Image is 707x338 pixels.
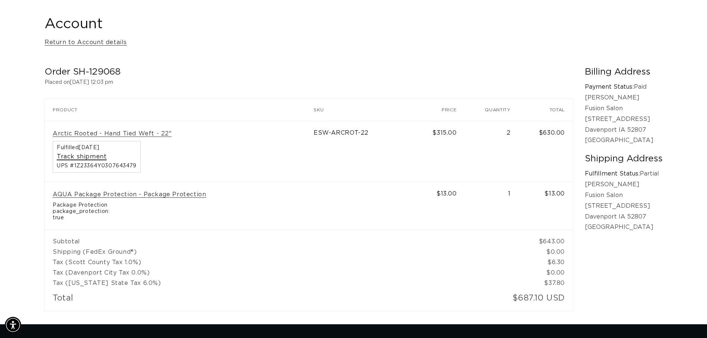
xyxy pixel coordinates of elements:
[432,130,456,136] span: $315.00
[585,84,634,90] strong: Payment Status:
[45,15,662,33] h1: Account
[45,288,465,311] td: Total
[519,278,573,288] td: $37.80
[519,268,573,278] td: $0.00
[465,182,519,230] td: 1
[585,66,662,78] h2: Billing Address
[585,171,640,177] strong: Fulfillment Status:
[585,168,662,179] p: Partial
[79,145,99,150] time: [DATE]
[53,202,305,209] span: Package Protection
[45,99,314,121] th: Product
[519,121,573,182] td: $630.00
[519,182,573,230] td: $13.00
[465,121,519,182] td: 2
[45,37,127,48] a: Return to Account details
[53,209,305,215] span: package_protection:
[45,278,519,288] td: Tax ([US_STATE] State Tax 6.0%)
[53,215,305,221] span: true
[585,92,662,146] p: [PERSON_NAME] Fusion Salon [STREET_ADDRESS] Davenport IA 52807 [GEOGRAPHIC_DATA]
[519,230,573,247] td: $643.00
[45,78,573,87] p: Placed on
[519,257,573,268] td: $6.30
[53,191,206,198] a: AQUA Package Protection - Package Protection
[465,288,573,311] td: $687.10 USD
[585,179,662,233] p: [PERSON_NAME] Fusion Salon [STREET_ADDRESS] Davenport IA 52807 [GEOGRAPHIC_DATA]
[314,99,413,121] th: SKU
[436,191,457,197] span: $13.00
[45,66,573,78] h2: Order SH-129068
[465,99,519,121] th: Quantity
[314,121,413,182] td: ESW-ARCROT-22
[519,247,573,257] td: $0.00
[585,82,662,92] p: Paid
[57,163,137,168] span: UPS #1Z23364Y0307643479
[519,99,573,121] th: Total
[413,99,465,121] th: Price
[585,153,662,165] h2: Shipping Address
[53,130,172,138] a: Arctic Rooted - Hand Tied Weft - 22"
[45,247,519,257] td: Shipping (FedEx Ground®)
[45,268,519,278] td: Tax (Davenport City Tax 0.0%)
[5,317,21,333] div: Accessibility Menu
[57,145,137,150] span: Fulfilled
[45,230,519,247] td: Subtotal
[45,257,519,268] td: Tax (Scott County Tax 1.0%)
[70,80,113,85] time: [DATE] 12:03 pm
[57,153,107,161] a: Track shipment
